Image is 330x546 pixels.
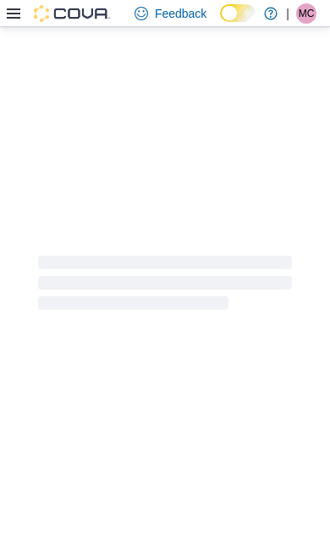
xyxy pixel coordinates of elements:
span: Feedback [155,5,206,22]
span: Loading [38,259,292,313]
img: Cova [34,5,110,22]
p: | [286,3,289,24]
span: Dark Mode [220,22,221,23]
div: Mike Cochrane [296,3,316,24]
input: Dark Mode [220,4,256,22]
span: MC [299,3,315,24]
